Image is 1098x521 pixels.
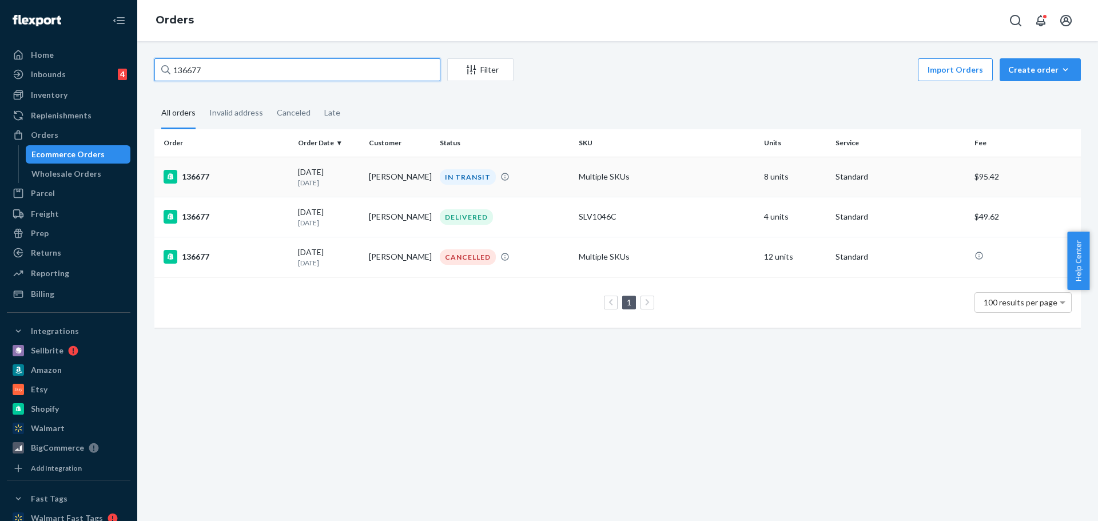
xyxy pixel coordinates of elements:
[31,208,59,220] div: Freight
[108,9,130,32] button: Close Navigation
[7,46,130,64] a: Home
[298,178,360,188] p: [DATE]
[440,249,496,265] div: CANCELLED
[759,129,830,157] th: Units
[7,106,130,125] a: Replenishments
[31,149,105,160] div: Ecommerce Orders
[7,205,130,223] a: Freight
[440,169,496,185] div: IN TRANSIT
[324,98,340,128] div: Late
[759,197,830,237] td: 4 units
[7,419,130,438] a: Walmart
[364,197,435,237] td: [PERSON_NAME]
[164,250,289,264] div: 136677
[31,268,69,279] div: Reporting
[7,264,130,283] a: Reporting
[836,251,965,263] p: Standard
[759,157,830,197] td: 8 units
[293,129,364,157] th: Order Date
[1067,232,1089,290] button: Help Center
[1029,9,1052,32] button: Open notifications
[574,129,759,157] th: SKU
[31,69,66,80] div: Inbounds
[1000,58,1081,81] button: Create order
[298,218,360,228] p: [DATE]
[7,439,130,457] a: BigCommerce
[31,463,82,473] div: Add Integration
[574,237,759,277] td: Multiple SKUs
[31,325,79,337] div: Integrations
[154,129,293,157] th: Order
[1004,9,1027,32] button: Open Search Box
[164,170,289,184] div: 136677
[369,138,431,148] div: Customer
[831,129,970,157] th: Service
[1008,64,1072,75] div: Create order
[31,247,61,258] div: Returns
[298,246,360,268] div: [DATE]
[7,285,130,303] a: Billing
[298,166,360,188] div: [DATE]
[31,188,55,199] div: Parcel
[7,361,130,379] a: Amazon
[970,129,1081,157] th: Fee
[154,58,440,81] input: Search orders
[31,228,49,239] div: Prep
[31,345,63,356] div: Sellbrite
[970,197,1081,237] td: $49.62
[918,58,993,81] button: Import Orders
[31,423,65,434] div: Walmart
[31,168,101,180] div: Wholesale Orders
[31,49,54,61] div: Home
[7,490,130,508] button: Fast Tags
[7,341,130,360] a: Sellbrite
[118,69,127,80] div: 4
[31,403,59,415] div: Shopify
[26,165,131,183] a: Wholesale Orders
[7,322,130,340] button: Integrations
[970,157,1081,197] td: $95.42
[31,89,67,101] div: Inventory
[161,98,196,129] div: All orders
[574,157,759,197] td: Multiple SKUs
[364,157,435,197] td: [PERSON_NAME]
[31,364,62,376] div: Amazon
[435,129,574,157] th: Status
[7,224,130,242] a: Prep
[7,462,130,475] a: Add Integration
[7,86,130,104] a: Inventory
[836,171,965,182] p: Standard
[759,237,830,277] td: 12 units
[156,14,194,26] a: Orders
[447,58,514,81] button: Filter
[209,98,263,128] div: Invalid address
[7,126,130,144] a: Orders
[7,380,130,399] a: Etsy
[277,98,311,128] div: Canceled
[448,64,513,75] div: Filter
[7,244,130,262] a: Returns
[146,4,203,37] ol: breadcrumbs
[624,297,634,307] a: Page 1 is your current page
[984,297,1057,307] span: 100 results per page
[7,400,130,418] a: Shopify
[31,129,58,141] div: Orders
[7,65,130,83] a: Inbounds4
[31,442,84,454] div: BigCommerce
[164,210,289,224] div: 136677
[7,184,130,202] a: Parcel
[26,145,131,164] a: Ecommerce Orders
[440,209,493,225] div: DELIVERED
[31,110,91,121] div: Replenishments
[579,211,755,222] div: SLV1046C
[31,384,47,395] div: Etsy
[1055,9,1077,32] button: Open account menu
[836,211,965,222] p: Standard
[298,258,360,268] p: [DATE]
[31,288,54,300] div: Billing
[31,493,67,504] div: Fast Tags
[298,206,360,228] div: [DATE]
[13,15,61,26] img: Flexport logo
[364,237,435,277] td: [PERSON_NAME]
